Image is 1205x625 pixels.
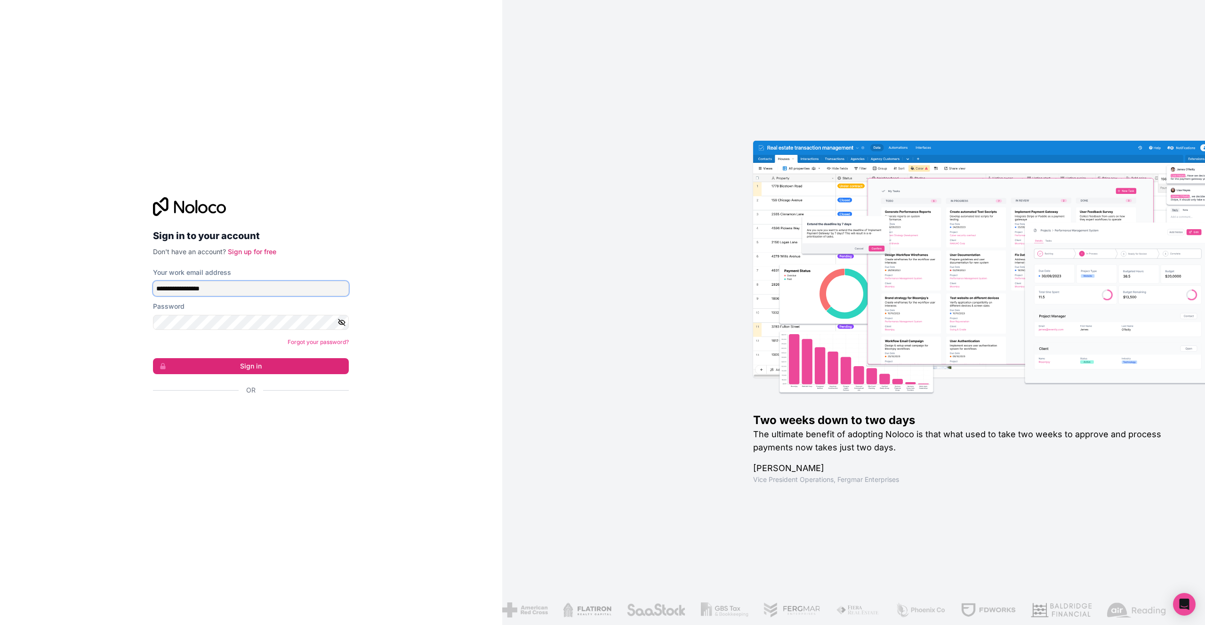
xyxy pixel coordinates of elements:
img: /assets/saastock-C6Zbiodz.png [627,602,686,617]
h1: Two weeks down to two days [753,413,1175,428]
img: /assets/fergmar-CudnrXN5.png [763,602,821,617]
img: /assets/baldridge-DxmPIwAm.png [1031,602,1092,617]
img: /assets/gbstax-C-GtDUiK.png [701,602,749,617]
label: Your work email address [153,268,231,277]
iframe: Schaltfläche „Über Google anmelden“ [148,405,346,426]
a: Forgot your password? [288,338,349,345]
img: /assets/phoenix-BREaitsQ.png [895,602,946,617]
h1: [PERSON_NAME] [753,462,1175,475]
h1: Vice President Operations , Fergmar Enterprises [753,475,1175,484]
button: Sign in [153,358,349,374]
div: Open Intercom Messenger [1173,593,1196,616]
img: /assets/fiera-fwj2N5v4.png [836,602,880,617]
img: /assets/fdworks-Bi04fVtw.png [961,602,1016,617]
a: Sign up for free [228,248,276,256]
span: Or [246,385,256,395]
img: /assets/flatiron-C8eUkumj.png [563,602,612,617]
input: Password [153,315,349,330]
label: Password [153,302,185,311]
h2: Sign in to your account [153,227,349,244]
img: /assets/american-red-cross-BAupjrZR.png [502,602,548,617]
h2: The ultimate benefit of adopting Noloco is that what used to take two weeks to approve and proces... [753,428,1175,454]
img: /assets/airreading-FwAmRzSr.png [1107,602,1166,617]
input: Email address [153,281,349,296]
span: Don't have an account? [153,248,226,256]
